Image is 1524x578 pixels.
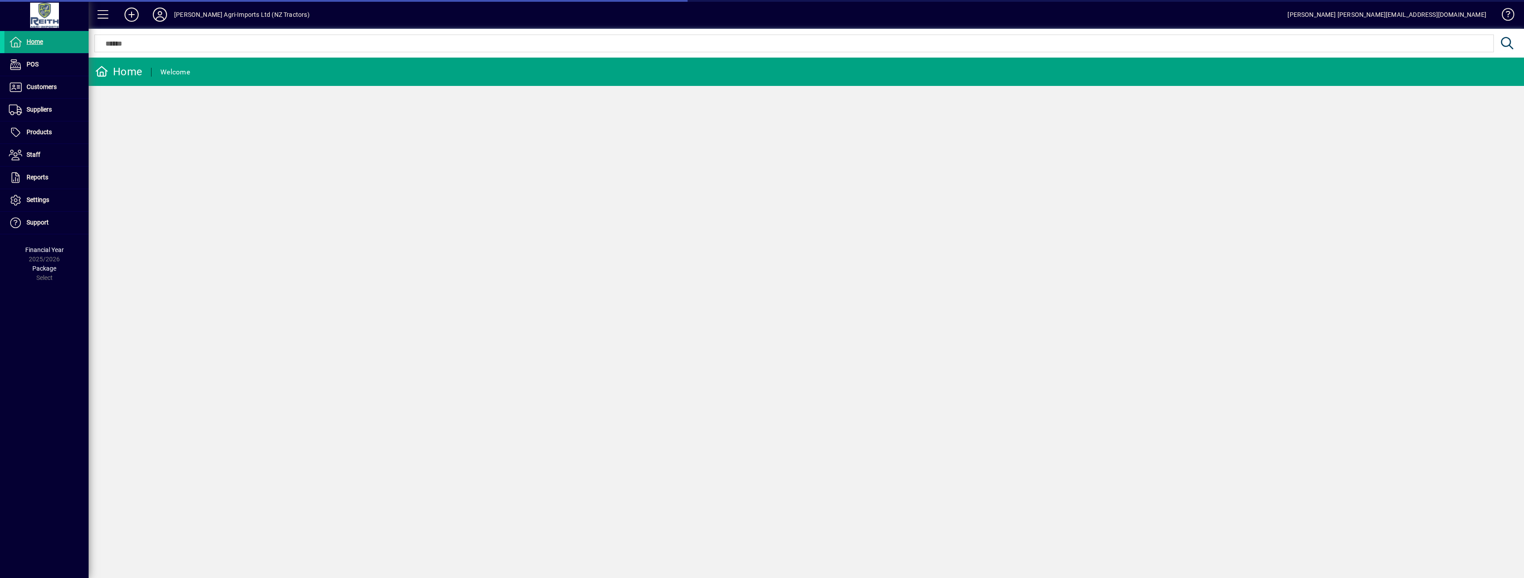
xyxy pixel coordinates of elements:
[4,212,89,234] a: Support
[117,7,146,23] button: Add
[4,99,89,121] a: Suppliers
[4,76,89,98] a: Customers
[160,65,190,79] div: Welcome
[27,151,40,158] span: Staff
[1495,2,1513,31] a: Knowledge Base
[4,54,89,76] a: POS
[4,121,89,144] a: Products
[174,8,310,22] div: [PERSON_NAME] Agri-Imports Ltd (NZ Tractors)
[27,219,49,226] span: Support
[32,265,56,272] span: Package
[4,144,89,166] a: Staff
[27,196,49,203] span: Settings
[27,61,39,68] span: POS
[25,246,64,253] span: Financial Year
[95,65,142,79] div: Home
[4,189,89,211] a: Settings
[27,83,57,90] span: Customers
[27,106,52,113] span: Suppliers
[27,38,43,45] span: Home
[27,128,52,136] span: Products
[146,7,174,23] button: Profile
[27,174,48,181] span: Reports
[4,167,89,189] a: Reports
[1287,8,1486,22] div: [PERSON_NAME] [PERSON_NAME][EMAIL_ADDRESS][DOMAIN_NAME]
